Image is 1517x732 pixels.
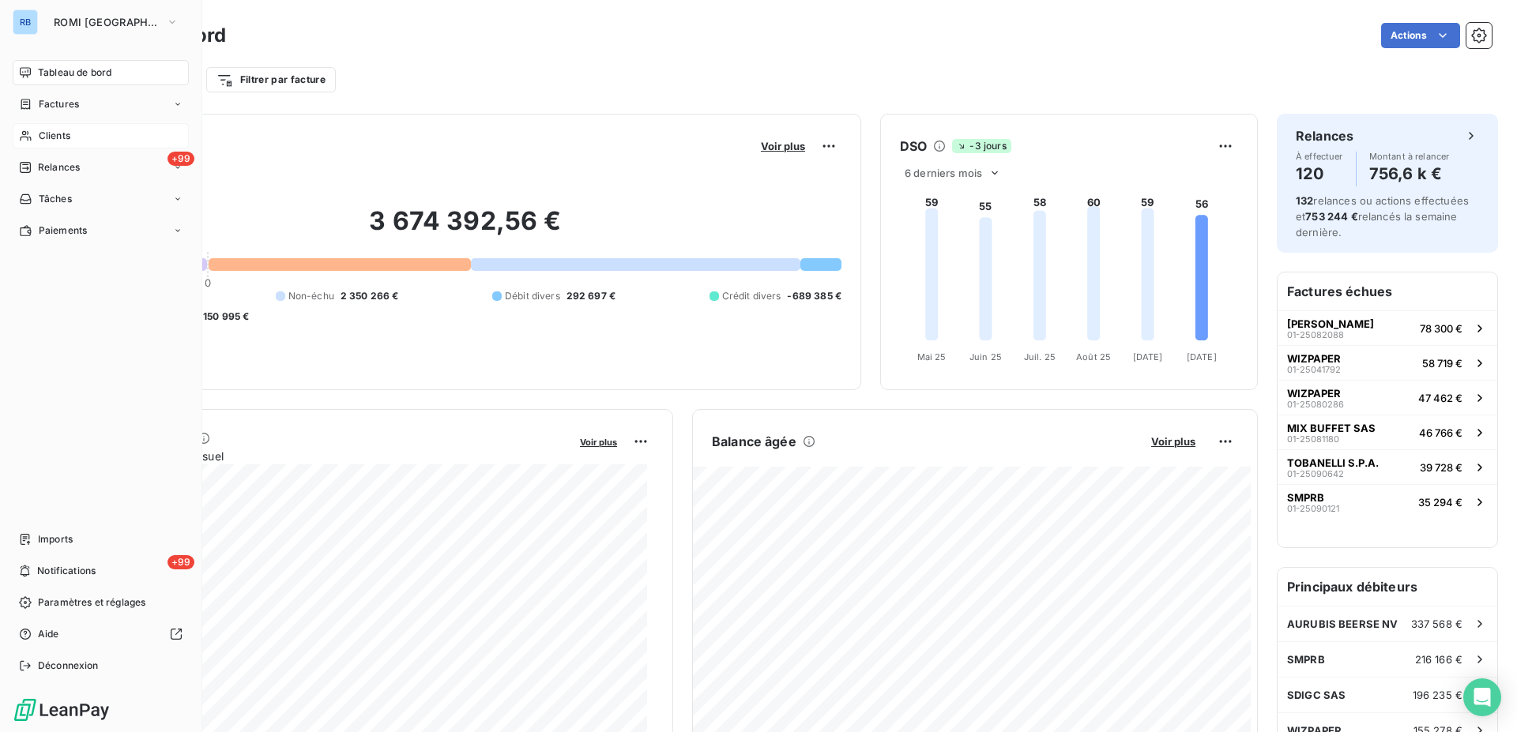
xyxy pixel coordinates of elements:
[1287,434,1339,444] span: 01-25081180
[1422,357,1462,370] span: 58 719 €
[575,434,622,449] button: Voir plus
[168,152,194,166] span: +99
[288,289,334,303] span: Non-échu
[1296,194,1469,238] span: relances ou actions effectuées et relancés la semaine dernière.
[38,532,73,546] span: Imports
[1420,461,1462,474] span: 39 728 €
[54,16,160,28] span: ROMI [GEOGRAPHIC_DATA]
[1296,194,1313,207] span: 132
[1296,152,1343,161] span: À effectuer
[1278,272,1497,310] h6: Factures échues
[952,139,1011,153] span: -3 jours
[1287,387,1341,400] span: WIZPAPER
[1278,345,1497,380] button: WIZPAPER01-2504179258 719 €
[905,167,982,179] span: 6 derniers mois
[38,659,99,673] span: Déconnexion
[1287,689,1346,701] span: SDIGC SAS
[13,621,189,647] a: Aide
[1287,618,1398,630] span: AURUBIS BEERSE NV
[1278,484,1497,519] button: SMPRB01-2509012135 294 €
[37,564,96,578] span: Notifications
[1024,351,1056,362] tspan: Juil. 25
[969,351,1002,362] tspan: Juin 25
[1146,434,1200,449] button: Voir plus
[168,555,194,569] span: +99
[567,289,615,303] span: 292 697 €
[1076,351,1111,362] tspan: Août 25
[1305,210,1357,223] span: 753 244 €
[1420,322,1462,335] span: 78 300 €
[722,289,781,303] span: Crédit divers
[1419,426,1462,439] span: 46 766 €
[1187,351,1217,362] tspan: [DATE]
[1278,380,1497,415] button: WIZPAPER01-2508028647 462 €
[1151,435,1195,448] span: Voir plus
[1415,653,1462,666] span: 216 166 €
[39,129,70,143] span: Clients
[1278,415,1497,449] button: MIX BUFFET SAS01-2508118046 766 €
[1287,317,1374,330] span: [PERSON_NAME]
[198,310,250,324] span: -150 995 €
[38,160,80,175] span: Relances
[756,139,810,153] button: Voir plus
[1381,23,1460,48] button: Actions
[39,223,87,238] span: Paiements
[38,66,111,80] span: Tableau de bord
[1296,126,1353,145] h6: Relances
[1411,618,1462,630] span: 337 568 €
[39,97,79,111] span: Factures
[89,205,841,253] h2: 3 674 392,56 €
[1296,161,1343,186] h4: 120
[38,627,59,641] span: Aide
[1287,653,1325,666] span: SMPRB
[1369,152,1450,161] span: Montant à relancer
[1287,352,1341,365] span: WIZPAPER
[341,289,399,303] span: 2 350 266 €
[38,595,145,610] span: Paramètres et réglages
[39,192,72,206] span: Tâches
[1463,678,1501,716] div: Open Intercom Messenger
[900,137,927,156] h6: DSO
[580,437,617,448] span: Voir plus
[505,289,560,303] span: Débit divers
[205,276,211,289] span: 0
[1413,689,1462,701] span: 196 235 €
[13,697,111,723] img: Logo LeanPay
[1287,504,1339,513] span: 01-25090121
[1287,422,1376,434] span: MIX BUFFET SAS
[1287,330,1344,340] span: 01-25082088
[1287,400,1344,409] span: 01-25080286
[13,9,38,35] div: RB
[1278,310,1497,345] button: [PERSON_NAME]01-2508208878 300 €
[1133,351,1163,362] tspan: [DATE]
[89,448,569,464] span: Chiffre d'affaires mensuel
[1418,392,1462,404] span: 47 462 €
[1278,568,1497,606] h6: Principaux débiteurs
[1287,491,1324,504] span: SMPRB
[1418,496,1462,509] span: 35 294 €
[1287,456,1379,469] span: TOBANELLI S.P.A.
[1278,449,1497,484] button: TOBANELLI S.P.A.01-2509064239 728 €
[761,140,805,152] span: Voir plus
[206,67,336,92] button: Filtrer par facture
[917,351,947,362] tspan: Mai 25
[1287,365,1341,374] span: 01-25041792
[787,289,841,303] span: -689 385 €
[1369,161,1450,186] h4: 756,6 k €
[712,432,796,451] h6: Balance âgée
[1287,469,1344,479] span: 01-25090642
